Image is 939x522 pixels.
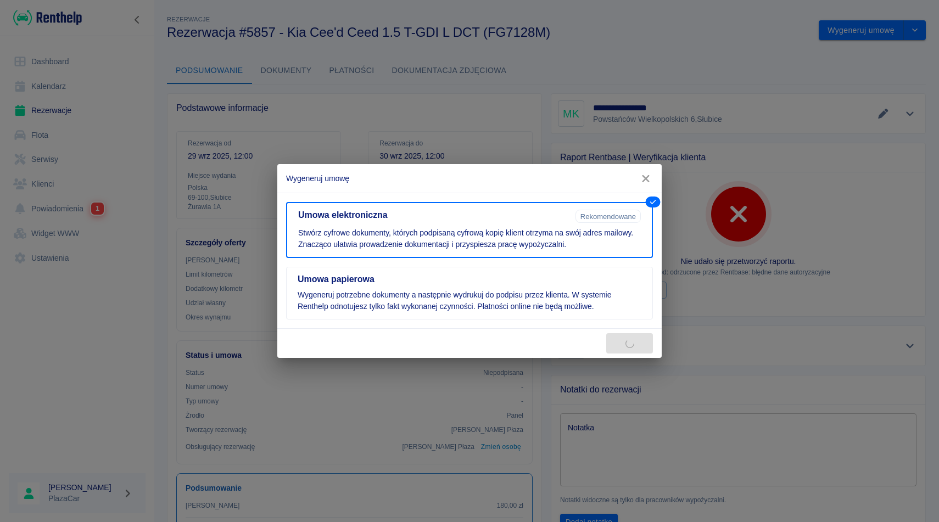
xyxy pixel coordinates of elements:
button: Umowa elektronicznaRekomendowaneStwórz cyfrowe dokumenty, których podpisaną cyfrową kopię klient ... [286,202,653,258]
h2: Wygeneruj umowę [277,164,662,193]
p: Wygeneruj potrzebne dokumenty a następnie wydrukuj do podpisu przez klienta. W systemie Renthelp ... [298,289,641,312]
button: Umowa papierowaWygeneruj potrzebne dokumenty a następnie wydrukuj do podpisu przez klienta. W sys... [286,267,653,319]
p: Stwórz cyfrowe dokumenty, których podpisaną cyfrową kopię klient otrzyma na swój adres mailowy. Z... [298,227,641,250]
span: Rekomendowane [576,212,640,221]
h5: Umowa papierowa [298,274,641,285]
h5: Umowa elektroniczna [298,210,571,221]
